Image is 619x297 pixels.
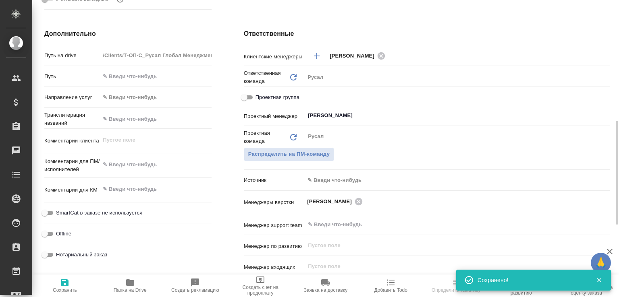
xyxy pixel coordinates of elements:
[100,91,211,104] div: ✎ Введи что-нибудь
[244,198,305,206] p: Менеджеры верстки
[44,157,100,173] p: Комментарии для ПМ/исполнителей
[163,274,228,297] button: Создать рекламацию
[307,196,365,206] div: [PERSON_NAME]
[53,287,77,293] span: Сохранить
[606,55,607,57] button: Open
[330,52,379,60] span: [PERSON_NAME]
[98,274,163,297] button: Папка на Drive
[44,52,100,60] p: Путь на drive
[244,263,305,271] p: Менеджер входящих
[478,276,584,284] div: Сохранено!
[100,49,211,61] input: Пустое поле
[244,53,305,61] p: Клиентские менеджеры
[307,262,591,271] input: Пустое поле
[44,111,100,127] p: Транслитерация названий
[606,201,607,202] button: Open
[114,287,147,293] span: Папка на Drive
[44,137,100,145] p: Комментарии клиента
[305,173,610,187] div: ✎ Введи что-нибудь
[228,274,293,297] button: Создать счет на предоплату
[103,93,201,101] div: ✎ Введи что-нибудь
[100,113,211,125] input: ✎ Введи что-нибудь
[591,253,611,273] button: 🙏
[244,242,305,250] p: Менеджер по развитию
[56,251,107,259] span: Нотариальный заказ
[171,287,219,293] span: Создать рекламацию
[307,220,581,229] input: ✎ Введи что-нибудь
[56,209,142,217] span: SmartCat в заказе не используется
[248,150,330,159] span: Распределить на ПМ-команду
[233,285,288,296] span: Создать счет на предоплату
[44,93,100,101] p: Направление услуг
[307,46,326,66] button: Добавить менеджера
[330,51,388,61] div: [PERSON_NAME]
[307,198,357,206] span: [PERSON_NAME]
[594,254,608,271] span: 🙏
[307,176,600,184] div: ✎ Введи что-нибудь
[432,287,480,293] span: Определить тематику
[244,129,289,145] p: Проектная команда
[100,70,211,82] input: ✎ Введи что-нибудь
[255,93,299,101] span: Проектная группа
[44,72,100,80] p: Путь
[358,274,424,297] button: Добавить Todo
[244,176,305,184] p: Источник
[244,147,334,161] span: В заказе уже есть ответственный ПМ или ПМ группа
[32,274,98,297] button: Сохранить
[305,70,610,84] div: Русал
[44,186,100,194] p: Комментарии для КМ
[56,230,71,238] span: Offline
[244,29,610,39] h4: Ответственные
[591,276,607,284] button: Закрыть
[304,287,347,293] span: Заявка на доставку
[244,221,305,229] p: Менеджер support team
[606,224,607,225] button: Open
[307,241,591,250] input: Пустое поле
[293,274,358,297] button: Заявка на доставку
[606,115,607,116] button: Open
[244,112,305,120] p: Проектный менеджер
[44,29,212,39] h4: Дополнительно
[374,287,407,293] span: Добавить Todo
[244,147,334,161] button: Распределить на ПМ-команду
[244,69,289,85] p: Ответственная команда
[424,274,489,297] button: Определить тематику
